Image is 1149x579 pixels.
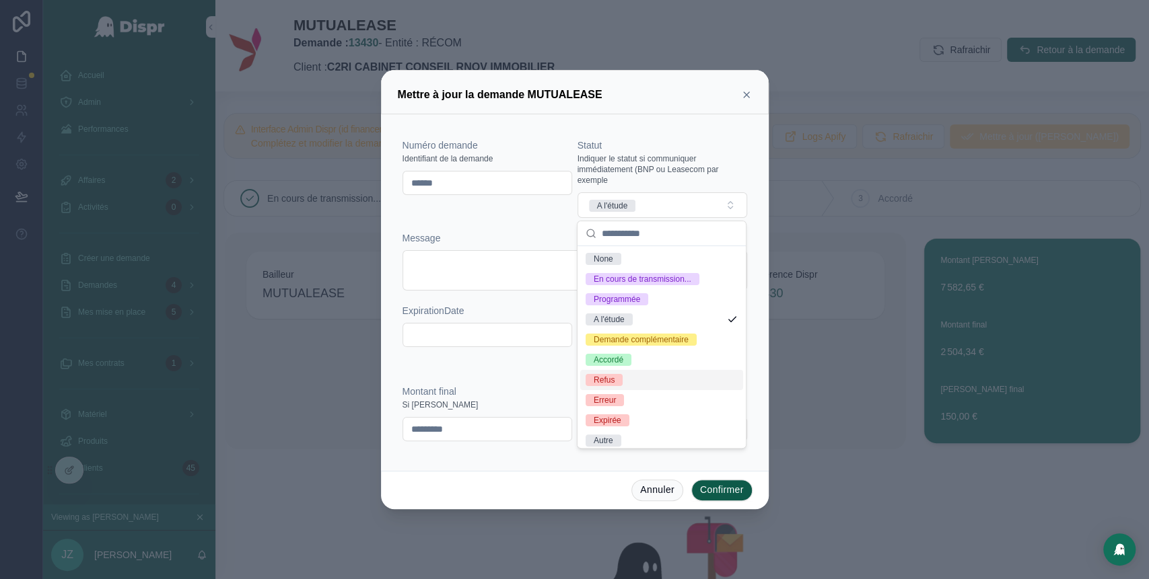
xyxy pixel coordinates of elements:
[403,153,493,164] span: Identifiant de la demande
[403,305,464,316] span: ExpirationDate
[578,153,747,186] span: Indiquer le statut si communiquer immédiatement (BNP ou Leasecom par exemple
[594,394,616,406] div: Erreur
[403,386,456,397] span: Montant final
[403,399,479,410] span: Si [PERSON_NAME]
[691,479,753,501] button: Confirmer
[594,313,625,325] div: A l'étude
[578,192,747,218] button: Select Button
[594,253,613,265] div: None
[594,354,623,366] div: Accordé
[594,293,640,305] div: Programmée
[403,233,441,243] span: Message
[594,334,689,346] div: Demande complémentaire
[578,140,602,151] span: Statut
[578,246,746,448] div: Suggestions
[398,87,602,103] h3: Mettre à jour la demande MUTUALEASE
[1103,533,1136,566] div: Open Intercom Messenger
[594,374,615,386] div: Refus
[594,434,613,447] div: Autre
[594,414,621,426] div: Expirée
[597,200,628,212] div: A l'étude
[403,140,478,151] span: Numéro demande
[631,479,683,501] button: Annuler
[594,273,691,285] div: En cours de transmission...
